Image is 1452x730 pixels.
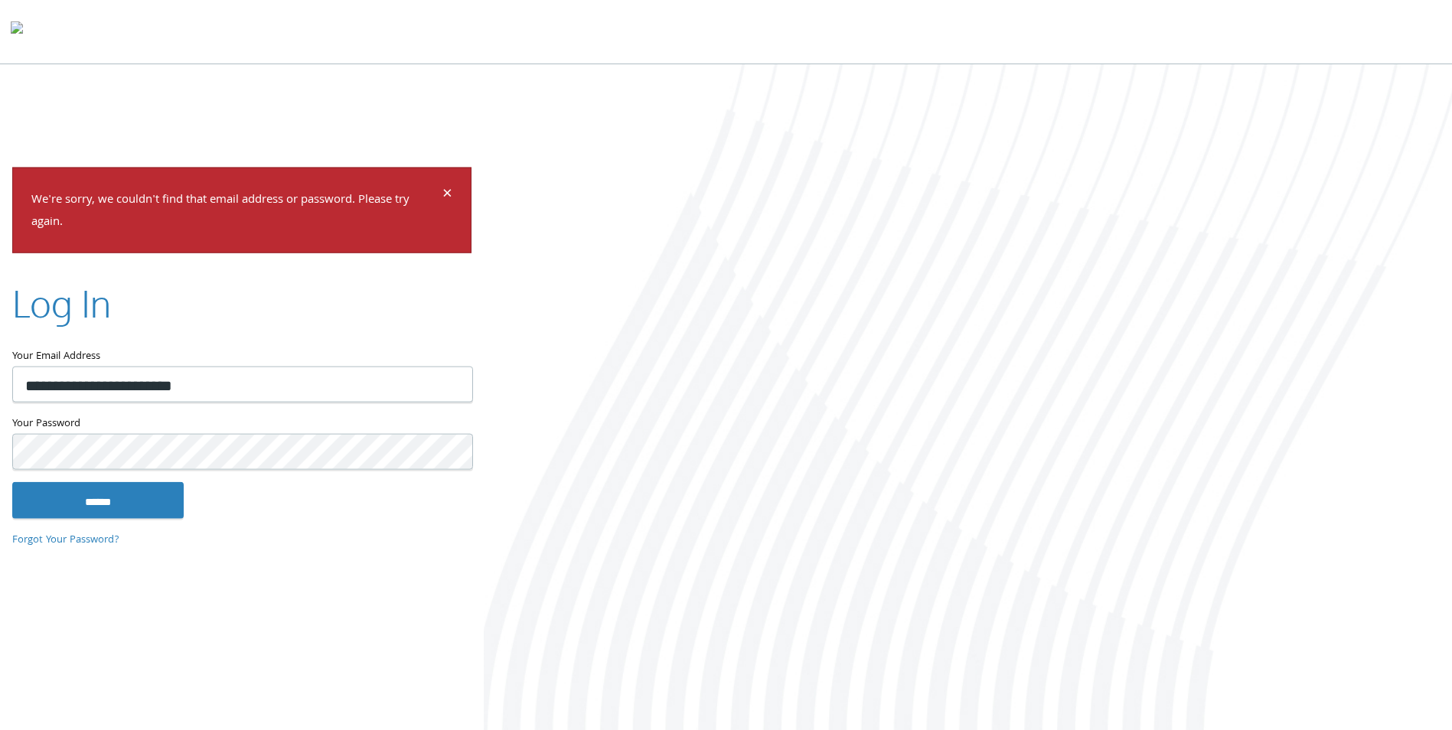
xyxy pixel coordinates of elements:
h2: Log In [12,277,111,328]
span: × [442,181,452,210]
button: Dismiss alert [442,187,452,205]
a: Forgot Your Password? [12,532,119,549]
img: todyl-logo-dark.svg [11,16,23,47]
label: Your Password [12,414,471,433]
p: We're sorry, we couldn't find that email address or password. Please try again. [31,190,440,234]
